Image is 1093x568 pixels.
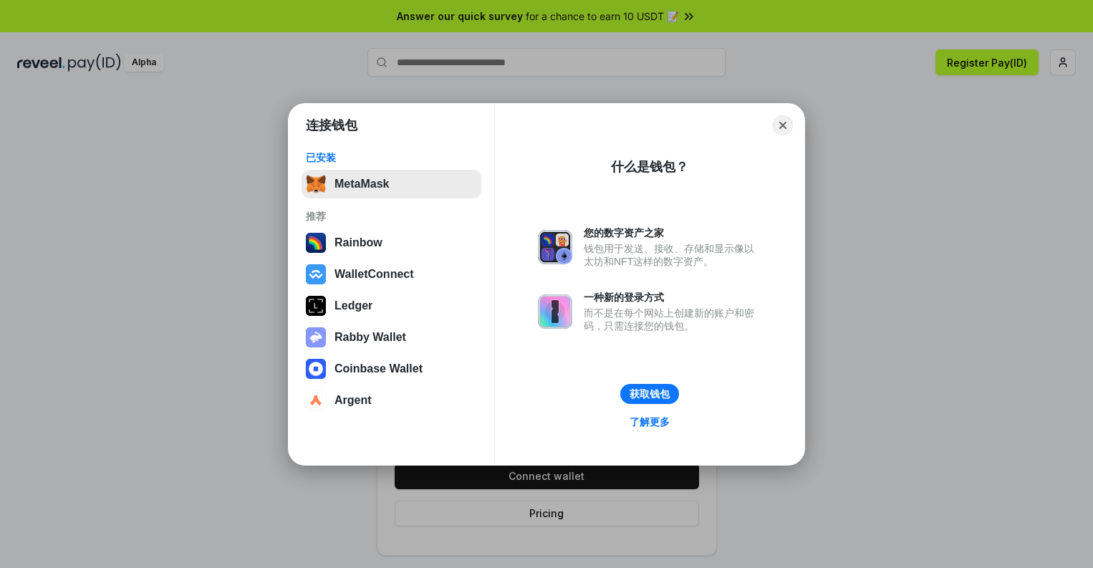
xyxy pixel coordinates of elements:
div: Argent [334,394,372,407]
h1: 连接钱包 [306,117,357,134]
img: svg+xml,%3Csvg%20xmlns%3D%22http%3A%2F%2Fwww.w3.org%2F2000%2Fsvg%22%20fill%3D%22none%22%20viewBox... [538,294,572,329]
div: Ledger [334,299,372,312]
img: svg+xml,%3Csvg%20fill%3D%22none%22%20height%3D%2233%22%20viewBox%3D%220%200%2035%2033%22%20width%... [306,174,326,194]
div: MetaMask [334,178,389,191]
div: Rabby Wallet [334,331,406,344]
button: Argent [302,386,481,415]
div: Rainbow [334,236,382,249]
div: Coinbase Wallet [334,362,423,375]
div: 钱包用于发送、接收、存储和显示像以太坊和NFT这样的数字资产。 [584,242,761,268]
div: 获取钱包 [630,388,670,400]
div: 推荐 [306,210,477,223]
img: svg+xml,%3Csvg%20width%3D%2228%22%20height%3D%2228%22%20viewBox%3D%220%200%2028%2028%22%20fill%3D... [306,390,326,410]
div: 您的数字资产之家 [584,226,761,239]
button: WalletConnect [302,260,481,289]
img: svg+xml,%3Csvg%20width%3D%2228%22%20height%3D%2228%22%20viewBox%3D%220%200%2028%2028%22%20fill%3D... [306,264,326,284]
div: 一种新的登录方式 [584,291,761,304]
img: svg+xml,%3Csvg%20width%3D%22120%22%20height%3D%22120%22%20viewBox%3D%220%200%20120%20120%22%20fil... [306,233,326,253]
div: 了解更多 [630,415,670,428]
button: Ledger [302,292,481,320]
img: svg+xml,%3Csvg%20xmlns%3D%22http%3A%2F%2Fwww.w3.org%2F2000%2Fsvg%22%20width%3D%2228%22%20height%3... [306,296,326,316]
img: svg+xml,%3Csvg%20width%3D%2228%22%20height%3D%2228%22%20viewBox%3D%220%200%2028%2028%22%20fill%3D... [306,359,326,379]
div: 而不是在每个网站上创建新的账户和密码，只需连接您的钱包。 [584,307,761,332]
button: MetaMask [302,170,481,198]
div: WalletConnect [334,268,414,281]
div: 已安装 [306,151,477,164]
button: Rabby Wallet [302,323,481,352]
img: svg+xml,%3Csvg%20xmlns%3D%22http%3A%2F%2Fwww.w3.org%2F2000%2Fsvg%22%20fill%3D%22none%22%20viewBox... [306,327,326,347]
button: Rainbow [302,228,481,257]
img: svg+xml,%3Csvg%20xmlns%3D%22http%3A%2F%2Fwww.w3.org%2F2000%2Fsvg%22%20fill%3D%22none%22%20viewBox... [538,230,572,264]
div: 什么是钱包？ [611,158,688,175]
button: Close [773,115,793,135]
button: Coinbase Wallet [302,355,481,383]
a: 了解更多 [621,413,678,431]
button: 获取钱包 [620,384,679,404]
